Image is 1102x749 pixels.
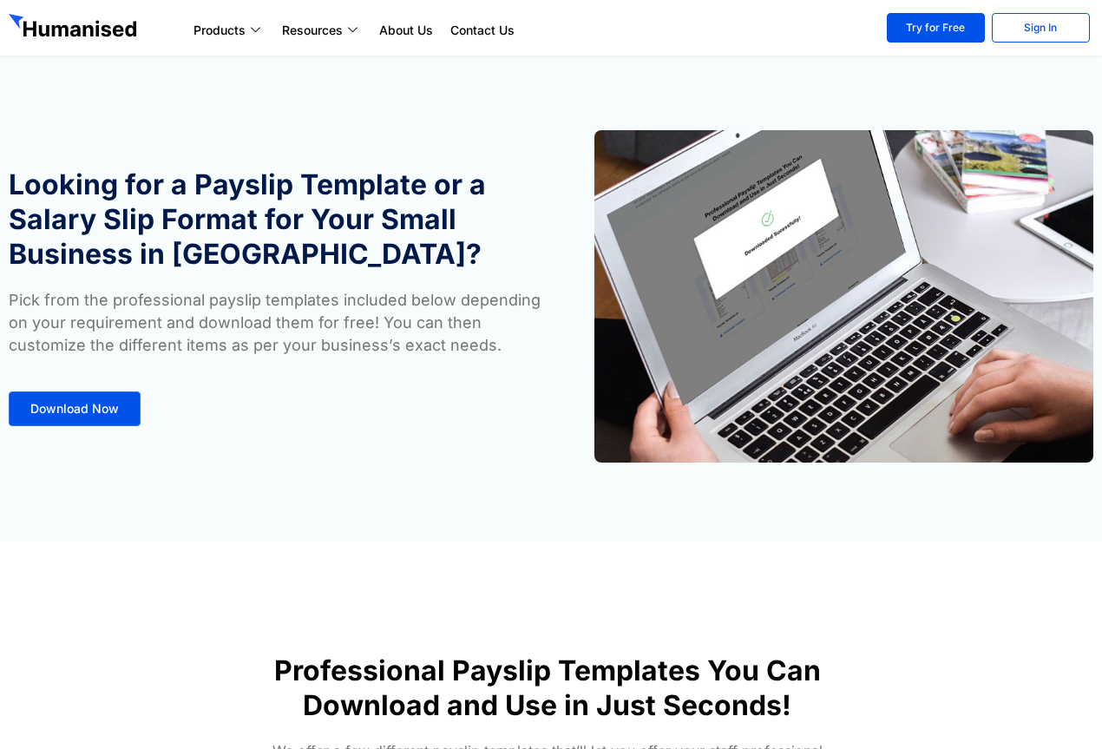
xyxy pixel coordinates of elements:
a: Resources [273,20,371,41]
p: Pick from the professional payslip templates included below depending on your requirement and dow... [9,289,542,357]
a: Products [185,20,273,41]
h1: Professional Payslip Templates You Can Download and Use in Just Seconds! [242,654,853,723]
h1: Looking for a Payslip Template or a Salary Slip Format for Your Small Business in [GEOGRAPHIC_DATA]? [9,168,542,272]
a: Contact Us [442,20,523,41]
span: Download Now [30,403,119,415]
a: Try for Free [887,13,985,43]
a: About Us [371,20,442,41]
img: GetHumanised Logo [9,14,141,42]
a: Download Now [9,391,141,426]
a: Sign In [992,13,1090,43]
